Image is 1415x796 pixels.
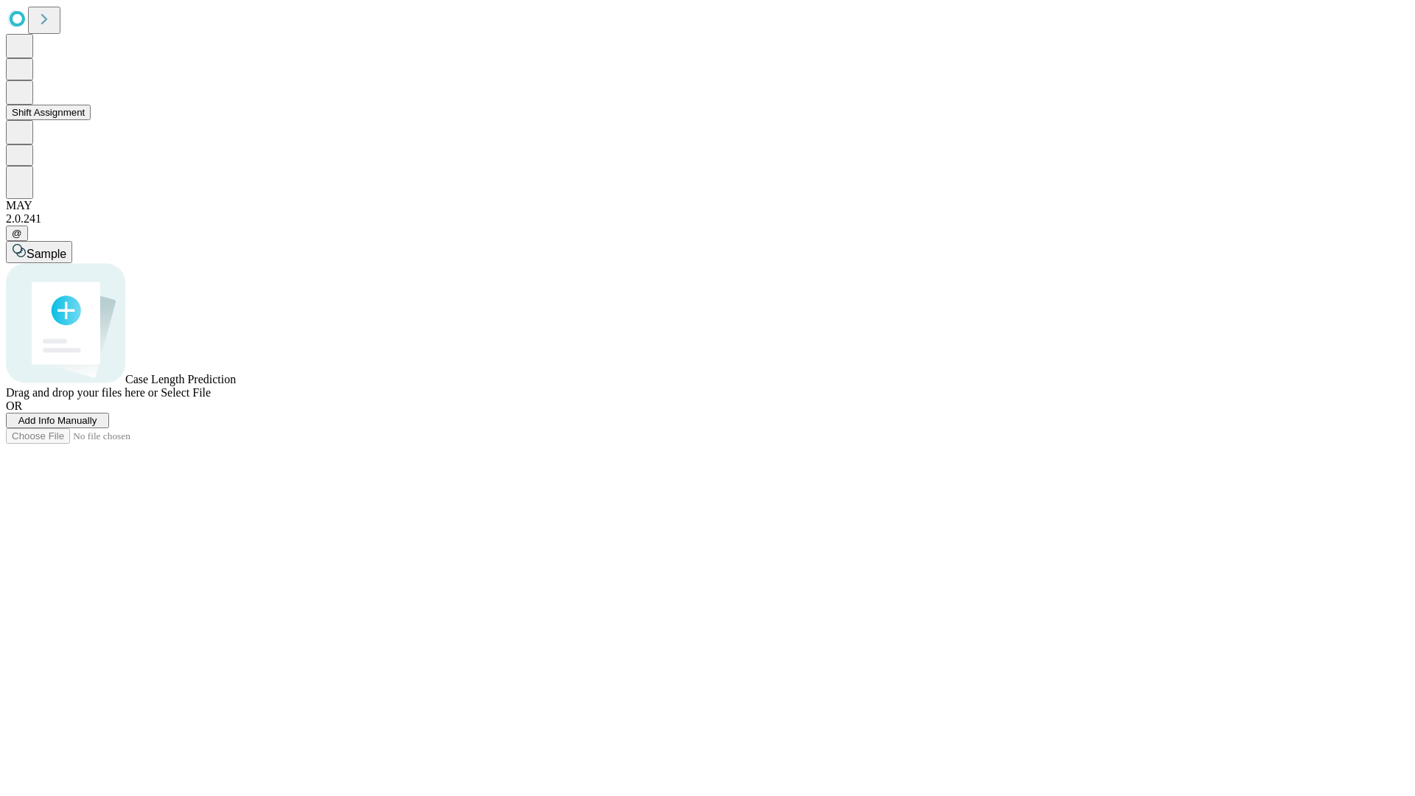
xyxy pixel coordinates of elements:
[161,386,211,399] span: Select File
[6,241,72,263] button: Sample
[6,212,1409,226] div: 2.0.241
[6,413,109,428] button: Add Info Manually
[6,399,22,412] span: OR
[6,386,158,399] span: Drag and drop your files here or
[6,226,28,241] button: @
[125,373,236,385] span: Case Length Prediction
[27,248,66,260] span: Sample
[18,415,97,426] span: Add Info Manually
[6,105,91,120] button: Shift Assignment
[12,228,22,239] span: @
[6,199,1409,212] div: MAY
